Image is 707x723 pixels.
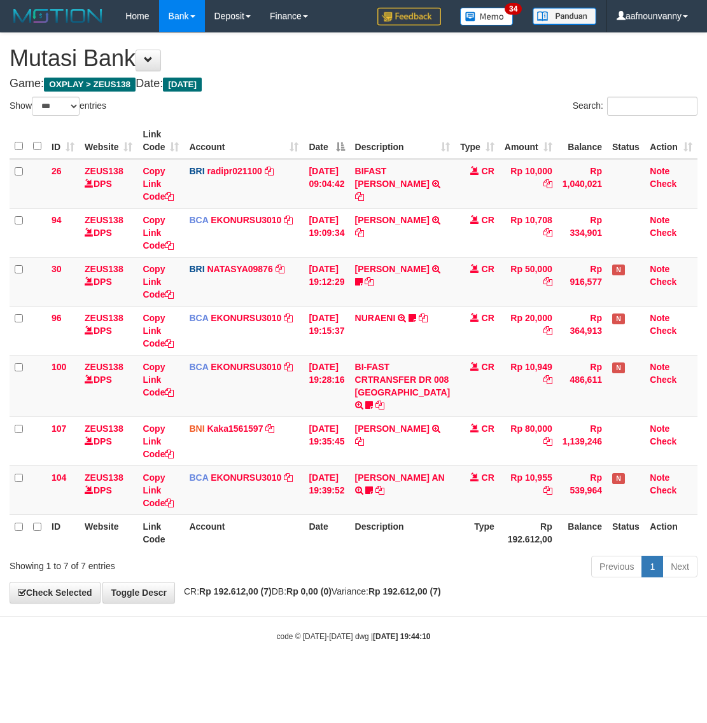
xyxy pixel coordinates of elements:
[500,355,557,417] td: Rp 10,949
[645,123,697,159] th: Action: activate to sort column ascending
[284,313,293,323] a: Copy EKONURSU3010 to clipboard
[143,472,174,508] a: Copy Link Code
[304,465,349,514] td: [DATE] 19:39:52
[276,264,284,274] a: Copy NATASYA09876 to clipboard
[557,123,607,159] th: Balance
[284,472,293,483] a: Copy EKONURSU3010 to clipboard
[482,472,494,483] span: CR
[46,514,80,551] th: ID
[373,632,430,641] strong: [DATE] 19:44:10
[137,123,184,159] th: Link Code: activate to sort column ascending
[286,586,332,596] strong: Rp 0,00 (0)
[143,423,174,459] a: Copy Link Code
[365,277,374,287] a: Copy DANA ARIFRAHMATPR to clipboard
[143,215,174,251] a: Copy Link Code
[377,8,441,25] img: Feedback.jpg
[368,586,441,596] strong: Rp 192.612,00 (7)
[32,97,80,116] select: Showentries
[80,355,137,417] td: DPS
[207,423,263,434] a: Kaka1561597
[662,556,697,577] a: Next
[650,362,669,372] a: Note
[500,123,557,159] th: Amount: activate to sort column ascending
[543,485,552,495] a: Copy Rp 10,955 to clipboard
[612,362,625,373] span: Has Note
[189,472,208,483] span: BCA
[500,208,557,257] td: Rp 10,708
[10,46,697,71] h1: Mutasi Bank
[189,313,208,323] span: BCA
[52,166,62,176] span: 26
[650,228,676,238] a: Check
[304,417,349,465] td: [DATE] 19:35:45
[80,257,137,306] td: DPS
[85,472,123,483] a: ZEUS138
[189,215,208,225] span: BCA
[355,423,430,434] a: [PERSON_NAME]
[304,257,349,306] td: [DATE] 19:12:29
[419,313,428,323] a: Copy NURAENI to clipboard
[557,159,607,209] td: Rp 1,040,021
[44,78,136,92] span: OXPLAY > ZEUS138
[211,215,281,225] a: EKONURSU3010
[355,472,445,483] a: [PERSON_NAME] AN
[641,556,663,577] a: 1
[52,313,62,323] span: 96
[557,514,607,551] th: Balance
[46,123,80,159] th: ID: activate to sort column ascending
[52,215,62,225] span: 94
[650,277,676,287] a: Check
[137,514,184,551] th: Link Code
[10,582,101,603] a: Check Selected
[350,123,456,159] th: Description: activate to sort column ascending
[211,313,281,323] a: EKONURSU3010
[189,362,208,372] span: BCA
[557,355,607,417] td: Rp 486,611
[80,514,137,551] th: Website
[207,264,272,274] a: NATASYA09876
[189,264,204,274] span: BRI
[52,362,66,372] span: 100
[189,166,204,176] span: BRI
[52,423,66,434] span: 107
[304,355,349,417] td: [DATE] 19:28:16
[650,215,669,225] a: Note
[650,436,676,446] a: Check
[143,362,174,397] a: Copy Link Code
[557,465,607,514] td: Rp 539,964
[80,208,137,257] td: DPS
[85,166,123,176] a: ZEUS138
[284,215,293,225] a: Copy EKONURSU3010 to clipboard
[85,362,123,372] a: ZEUS138
[612,265,625,275] span: Has Note
[607,123,645,159] th: Status
[178,586,441,596] span: CR: DB: Variance:
[10,554,285,572] div: Showing 1 to 7 of 7 entries
[85,423,123,434] a: ZEUS138
[143,313,174,348] a: Copy Link Code
[543,375,552,385] a: Copy Rp 10,949 to clipboard
[557,417,607,465] td: Rp 1,139,246
[573,97,697,116] label: Search:
[612,313,625,324] span: Has Note
[482,166,494,176] span: CR
[304,208,349,257] td: [DATE] 19:09:34
[650,313,669,323] a: Note
[500,257,557,306] td: Rp 50,000
[80,465,137,514] td: DPS
[85,264,123,274] a: ZEUS138
[482,423,494,434] span: CR
[650,472,669,483] a: Note
[85,215,123,225] a: ZEUS138
[500,465,557,514] td: Rp 10,955
[650,326,676,336] a: Check
[211,472,281,483] a: EKONURSU3010
[355,313,396,323] a: NURAENI
[355,166,430,189] a: BIFAST [PERSON_NAME]
[505,3,522,15] span: 34
[543,436,552,446] a: Copy Rp 80,000 to clipboard
[143,166,174,202] a: Copy Link Code
[543,179,552,189] a: Copy Rp 10,000 to clipboard
[607,97,697,116] input: Search:
[85,313,123,323] a: ZEUS138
